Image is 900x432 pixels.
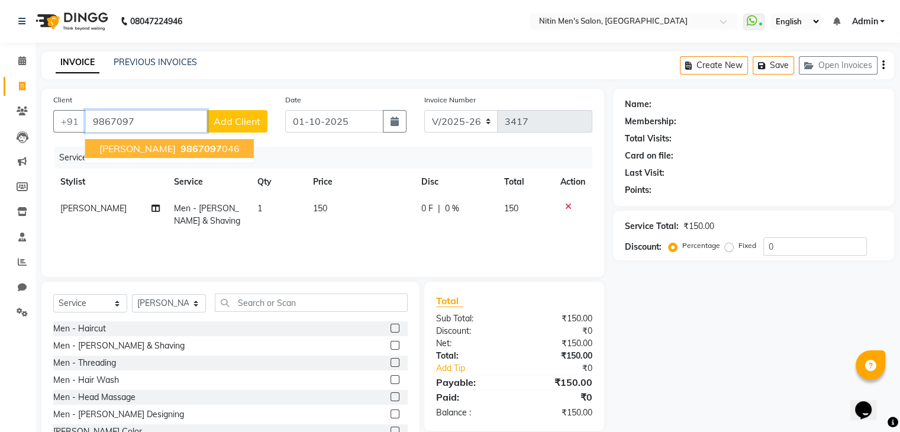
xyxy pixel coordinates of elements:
[514,325,601,337] div: ₹0
[427,312,514,325] div: Sub Total:
[99,143,176,154] span: [PERSON_NAME]
[427,375,514,389] div: Payable:
[427,390,514,404] div: Paid:
[214,115,260,127] span: Add Client
[427,407,514,419] div: Balance :
[53,357,116,369] div: Men - Threading
[167,169,250,195] th: Service
[738,240,756,251] label: Fixed
[427,337,514,350] div: Net:
[799,56,878,75] button: Open Invoices
[445,202,459,215] span: 0 %
[30,5,111,38] img: logo
[421,202,433,215] span: 0 F
[683,220,714,233] div: ₹150.00
[130,5,182,38] b: 08047224946
[436,295,463,307] span: Total
[85,110,207,133] input: Search by Name/Mobile/Email/Code
[427,325,514,337] div: Discount:
[53,95,72,105] label: Client
[427,350,514,362] div: Total:
[53,110,86,133] button: +91
[53,323,106,335] div: Men - Haircut
[528,362,601,375] div: ₹0
[753,56,794,75] button: Save
[514,350,601,362] div: ₹150.00
[553,169,592,195] th: Action
[180,143,222,154] span: 9867097
[56,52,99,73] a: INVOICE
[680,56,748,75] button: Create New
[285,95,301,105] label: Date
[207,110,267,133] button: Add Client
[60,203,127,214] span: [PERSON_NAME]
[514,312,601,325] div: ₹150.00
[850,385,888,420] iframe: chat widget
[625,150,673,162] div: Card on file:
[313,203,327,214] span: 150
[427,362,528,375] a: Add Tip
[424,95,476,105] label: Invoice Number
[625,220,679,233] div: Service Total:
[215,294,408,312] input: Search or Scan
[53,374,119,386] div: Men - Hair Wash
[625,98,651,111] div: Name:
[53,169,167,195] th: Stylist
[438,202,440,215] span: |
[306,169,414,195] th: Price
[174,203,240,226] span: Men - [PERSON_NAME] & Shaving
[53,408,184,421] div: Men - [PERSON_NAME] Designing
[514,337,601,350] div: ₹150.00
[514,390,601,404] div: ₹0
[53,340,185,352] div: Men - [PERSON_NAME] & Shaving
[53,391,136,404] div: Men - Head Massage
[625,241,662,253] div: Discount:
[497,169,553,195] th: Total
[257,203,262,214] span: 1
[54,147,601,169] div: Services
[625,184,651,196] div: Points:
[514,407,601,419] div: ₹150.00
[250,169,306,195] th: Qty
[851,15,878,28] span: Admin
[514,375,601,389] div: ₹150.00
[414,169,497,195] th: Disc
[625,167,664,179] div: Last Visit:
[504,203,518,214] span: 150
[625,133,672,145] div: Total Visits:
[625,115,676,128] div: Membership:
[682,240,720,251] label: Percentage
[178,143,240,154] ngb-highlight: 046
[114,57,197,67] a: PREVIOUS INVOICES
